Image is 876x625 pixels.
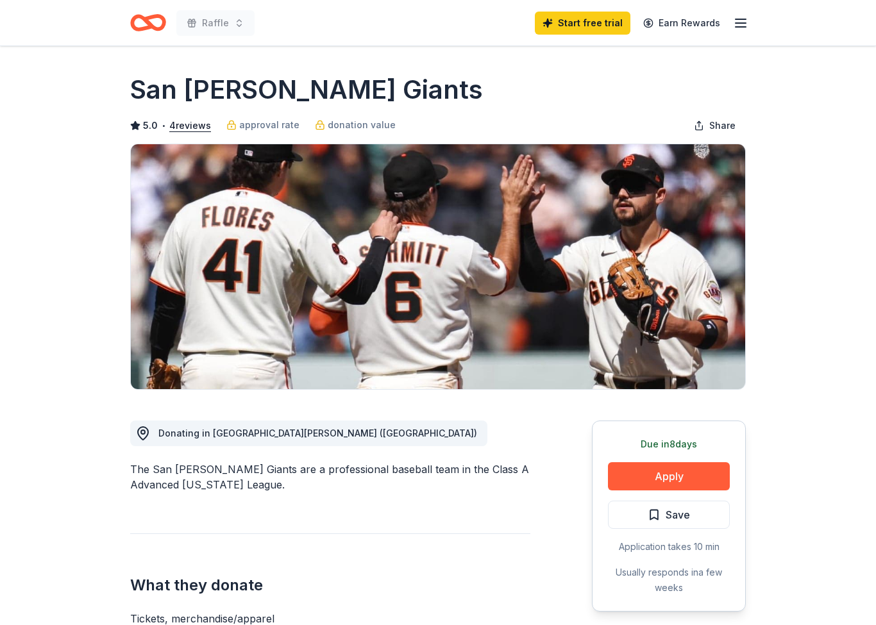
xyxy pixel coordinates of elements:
[666,506,690,523] span: Save
[239,117,299,133] span: approval rate
[176,10,255,36] button: Raffle
[535,12,630,35] a: Start free trial
[608,501,730,529] button: Save
[608,437,730,452] div: Due in 8 days
[130,72,483,108] h1: San [PERSON_NAME] Giants
[608,565,730,596] div: Usually responds in a few weeks
[202,15,229,31] span: Raffle
[226,117,299,133] a: approval rate
[169,118,211,133] button: 4reviews
[143,118,158,133] span: 5.0
[130,575,530,596] h2: What they donate
[158,428,477,438] span: Donating in [GEOGRAPHIC_DATA][PERSON_NAME] ([GEOGRAPHIC_DATA])
[608,462,730,490] button: Apply
[328,117,396,133] span: donation value
[162,121,166,131] span: •
[684,113,746,138] button: Share
[130,8,166,38] a: Home
[131,144,745,389] img: Image for San Jose Giants
[315,117,396,133] a: donation value
[709,118,736,133] span: Share
[636,12,728,35] a: Earn Rewards
[608,539,730,554] div: Application takes 10 min
[130,462,530,492] div: The San [PERSON_NAME] Giants are a professional baseball team in the Class A Advanced [US_STATE] ...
